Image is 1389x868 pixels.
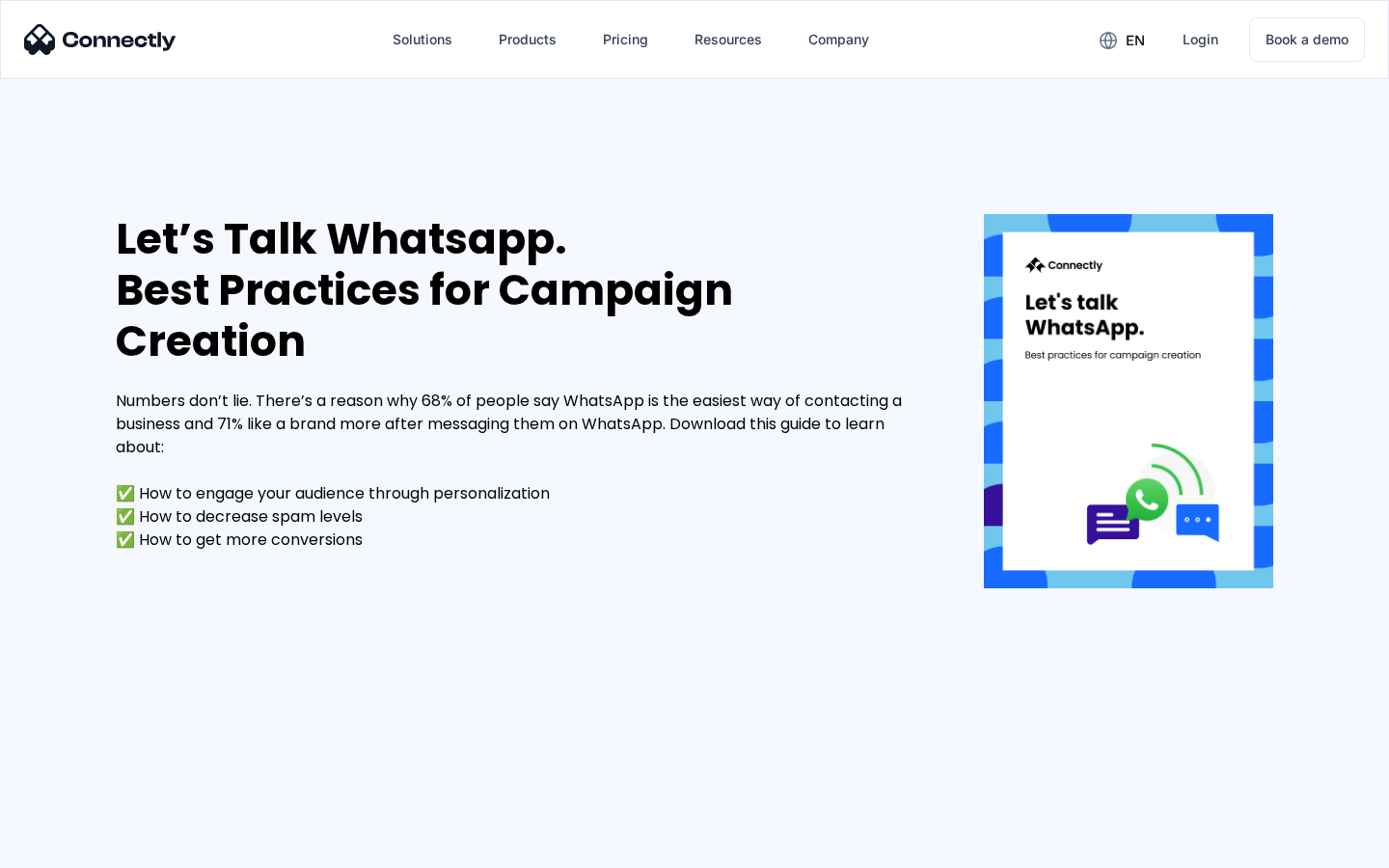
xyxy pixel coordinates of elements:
img: Connectly Logo [24,24,177,55]
div: Products [499,26,557,53]
ul: Language list [39,834,116,861]
div: en [1126,27,1145,54]
a: Pricing [587,16,664,63]
div: Login [1183,26,1218,53]
aside: Language selected: English [19,834,116,861]
a: Book a demo [1249,17,1365,62]
div: Resources [694,26,762,53]
div: Pricing [603,26,648,53]
a: Login [1167,16,1234,63]
div: Let’s Talk Whatsapp. Best Practices for Campaign Creation [116,214,926,366]
div: Solutions [393,26,452,53]
div: Company [808,26,869,53]
div: Numbers don’t lie. There’s a reason why 68% of people say WhatsApp is the easiest way of contacti... [116,390,926,552]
